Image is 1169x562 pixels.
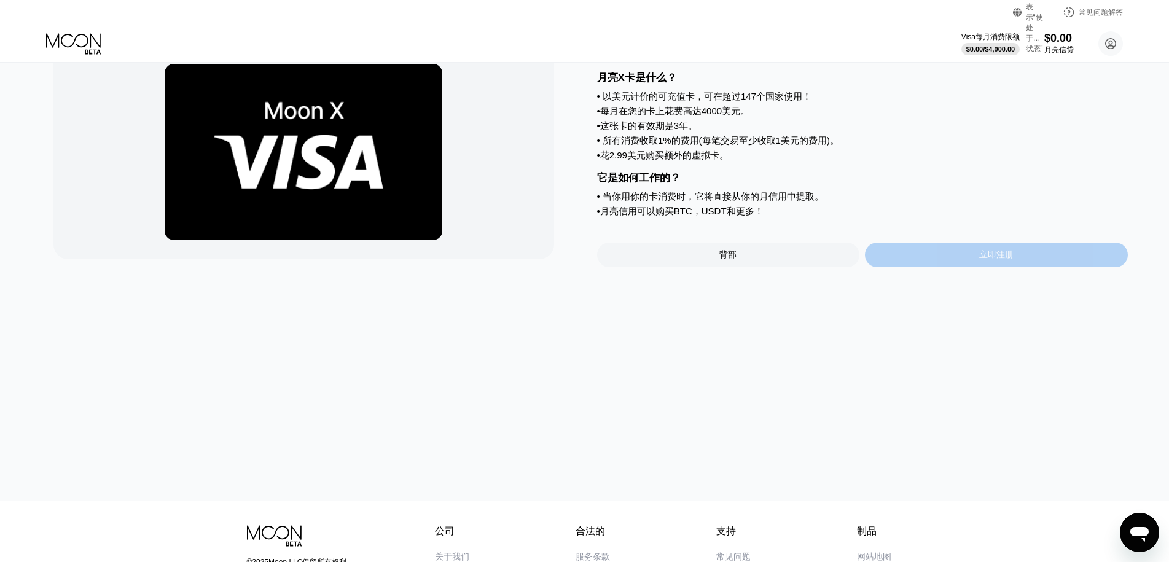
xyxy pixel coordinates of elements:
trans: 常见问题 [716,552,751,561]
div: （构成动词）表示“使处于…状态” [1013,6,1050,18]
div: • [597,120,1128,132]
trans: Visa每月消费限额 [961,33,1020,41]
div: • [597,206,1128,217]
trans: 月亮信用可以购买BTC，USDT和更多！ [600,206,764,216]
trans: 常见问题解答 [1079,8,1123,17]
iframe: 启动消息传送窗口的按钮 [1120,513,1159,552]
div: 背部 [597,243,860,267]
trans: 当你用你的卡消费时，它将直接从你的月信用中提取。 [603,191,824,201]
trans: 背部 [719,249,737,259]
div: $0.00 [1044,32,1074,45]
div: • [597,106,1128,117]
div: • [597,91,1128,103]
trans: 它是如何工作的？ [597,172,681,184]
div: $0.00月亮信贷 [1044,32,1074,55]
trans: 服务条款 [576,552,610,561]
div: • [597,150,1128,162]
div: 立即注册 [865,243,1128,267]
trans: 支持 [716,526,736,536]
div: 常见问题解答 [1050,6,1123,18]
trans: 关于我们 [435,552,469,561]
div: $0.00 / $4,000.00 [966,45,1015,53]
trans: 公司 [435,526,455,536]
div: Visa每月消费限额$0.00/$4,000.00 [961,32,1020,56]
trans: 所有消费收取1%的费用(每笔交易至少收取1美元的费用)。 [603,135,839,146]
trans: 这张卡的有效期是3年。 [600,120,697,131]
div: • [597,191,1128,203]
trans: 每月在您的卡上花费高达4000美元。 [600,106,749,116]
trans: 月亮X卡是什么？ [597,72,677,84]
div: • [597,135,1128,147]
trans: 立即注册 [979,249,1014,259]
trans: 制品 [857,526,877,536]
trans: 月亮信贷 [1044,45,1074,54]
trans: 网站地图 [857,552,891,561]
trans: 合法的 [576,526,605,536]
trans: 花2.99美元购买额外的虚拟卡。 [600,150,729,160]
trans: 以美元计价的可充值卡，可在超过147个国家使用！ [603,91,811,101]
